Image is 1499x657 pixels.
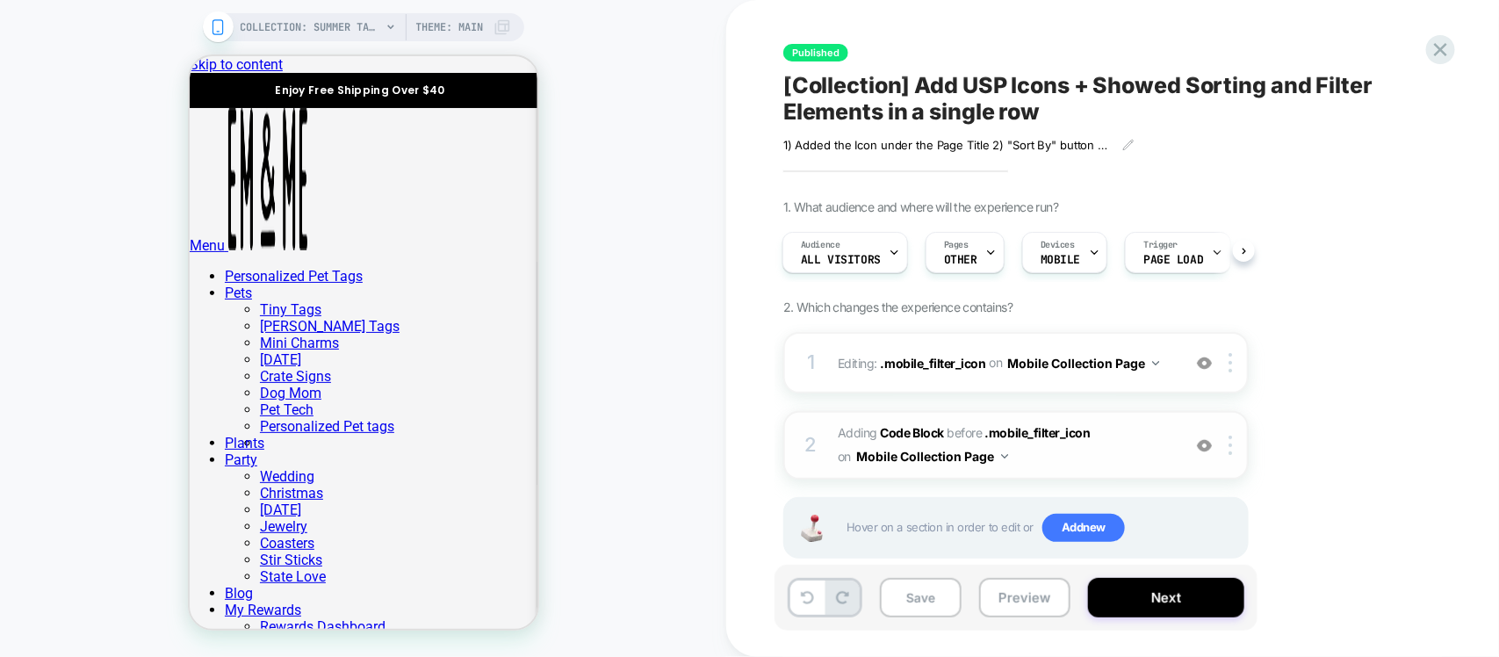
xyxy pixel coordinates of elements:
[1007,350,1159,376] button: Mobile Collection Page
[783,138,1109,152] span: 1) Added the Icon under the Page Title 2) "Sort By" button and filter in one row
[801,254,881,266] span: All Visitors
[241,13,381,41] span: COLLECTION: Summer Tags (Category)
[70,362,205,379] a: Personalized Pet tags
[838,350,1172,376] span: Editing :
[1143,254,1203,266] span: Page Load
[416,13,484,41] span: Theme: MAIN
[70,495,133,512] a: Stir Sticks
[1088,578,1244,617] button: Next
[70,295,112,312] a: [DATE]
[881,355,986,370] span: .mobile_filter_icon
[1042,514,1125,542] span: Add new
[70,512,136,529] a: State Love
[838,425,944,440] span: Adding
[70,462,118,479] a: Jewelry
[989,351,1002,373] span: on
[803,428,820,463] div: 2
[856,444,1008,469] button: Mobile Collection Page
[1041,239,1075,251] span: Devices
[944,239,969,251] span: Pages
[35,395,68,412] a: Party
[1197,356,1212,371] img: crossed eye
[35,545,112,562] a: My Rewards
[979,578,1070,617] button: Preview
[948,425,983,440] span: BEFORE
[1229,436,1232,455] img: close
[70,412,125,429] a: Wedding
[783,300,1013,314] span: 2. Which changes the experience contains?
[70,278,149,295] a: Mini Charms
[881,425,944,440] b: Code Block
[14,26,327,42] div: Enjoy Free Shipping Over $40
[70,245,132,262] a: Tiny Tags
[70,328,132,345] a: Dog Mom
[985,425,1091,440] span: .mobile_filter_icon
[944,254,977,266] span: OTHER
[1143,239,1178,251] span: Trigger
[70,562,196,579] a: Rewards Dashboard
[70,345,124,362] a: Pet Tech
[847,514,1238,542] span: Hover on a section in order to edit or
[35,228,62,245] a: Pets
[70,262,210,278] a: [PERSON_NAME] Tags
[1152,361,1159,365] img: down arrow
[803,345,820,380] div: 1
[39,52,118,194] img: Em & Me Studio
[794,515,829,542] img: Joystick
[35,529,63,545] a: Blog
[1001,454,1008,458] img: down arrow
[1197,438,1212,453] img: crossed eye
[838,445,851,467] span: on
[260,488,348,573] iframe: Chat Widget
[327,26,639,42] div: US Based Personalized Pet Tags
[880,578,962,617] button: Save
[1229,353,1232,372] img: close
[783,199,1058,214] span: 1. What audience and where will the experience run?
[70,479,125,495] a: Coasters
[70,445,112,462] a: [DATE]
[783,72,1424,125] span: [Collection] Add USP Icons + Showed Sorting and Filter Elements in a single row
[783,44,848,61] span: Published
[70,312,141,328] a: Crate Signs
[1041,254,1080,266] span: MOBILE
[35,379,75,395] a: Plants
[35,212,173,228] a: Personalized Pet Tags
[70,429,133,445] a: Christmas
[801,239,840,251] span: Audience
